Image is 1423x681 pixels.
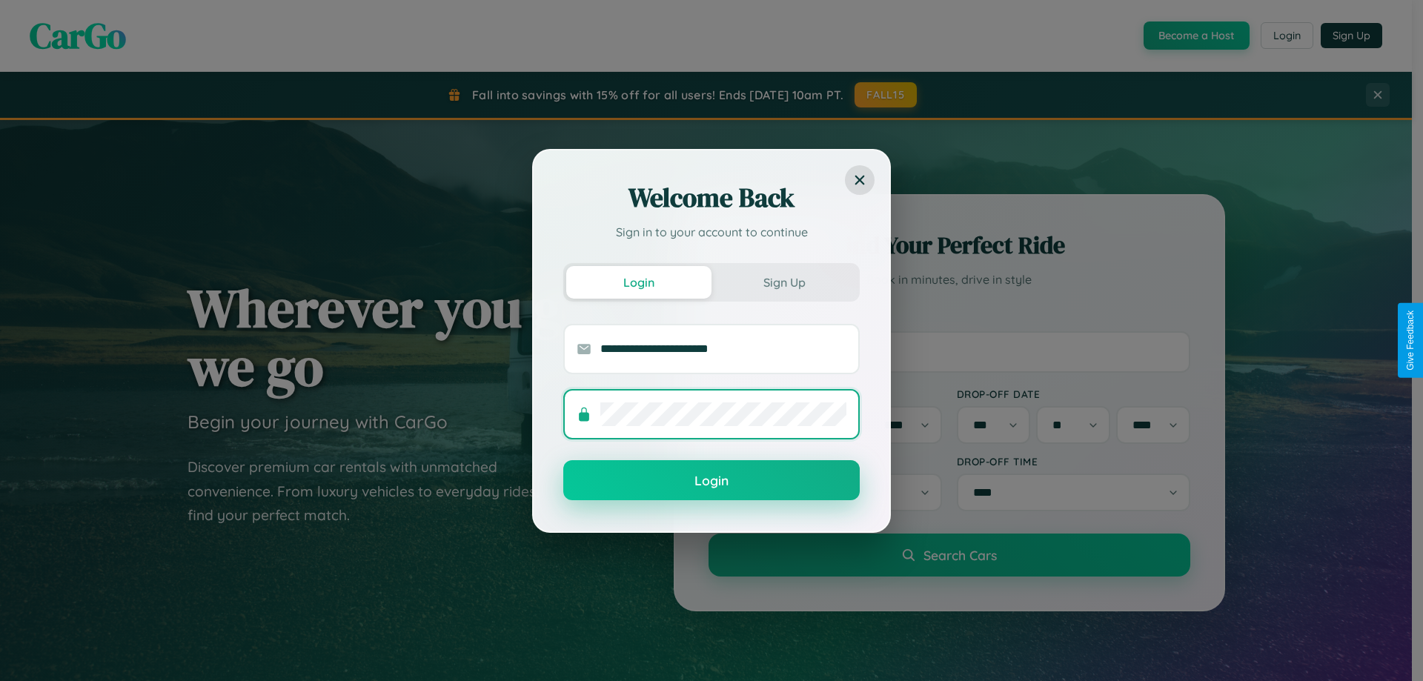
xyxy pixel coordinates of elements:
p: Sign in to your account to continue [563,223,860,241]
button: Login [563,460,860,500]
h2: Welcome Back [563,180,860,216]
div: Give Feedback [1405,310,1416,371]
button: Sign Up [711,266,857,299]
button: Login [566,266,711,299]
